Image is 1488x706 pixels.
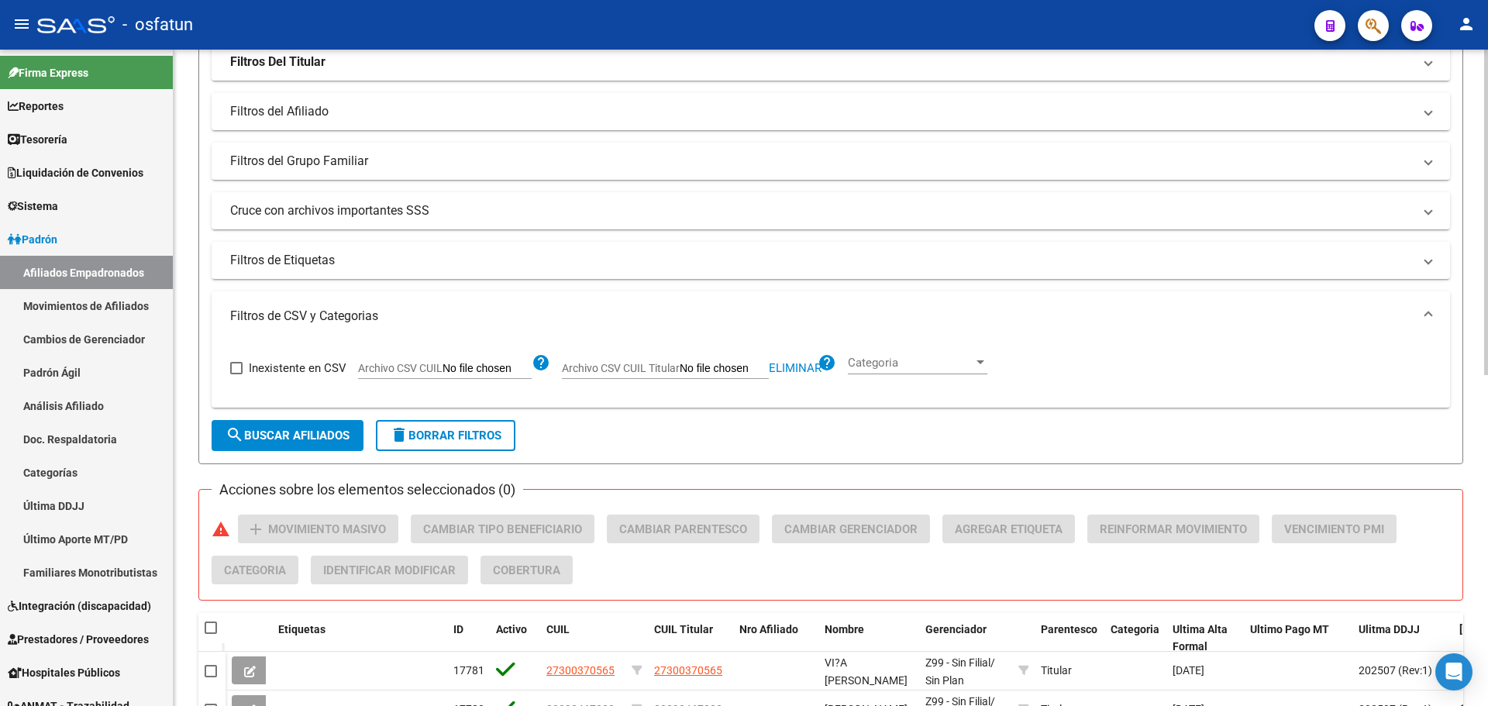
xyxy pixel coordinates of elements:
span: Liquidación de Convenios [8,164,143,181]
span: Categoria [224,563,286,577]
span: Cambiar Tipo Beneficiario [423,522,582,536]
span: 177814 [453,664,491,677]
span: Parentesco [1041,623,1097,635]
span: Inexistente en CSV [249,359,346,377]
mat-panel-title: Cruce con archivos importantes SSS [230,202,1413,219]
button: Borrar Filtros [376,420,515,451]
mat-panel-title: Filtros del Afiliado [230,103,1413,120]
span: 202507 (Rev:1) [1359,664,1432,677]
button: Cobertura [480,556,573,584]
span: Nombre [825,623,864,635]
input: Archivo CSV CUIL Titular [680,362,769,376]
div: Filtros de CSV y Categorias [212,341,1450,408]
span: Reportes [8,98,64,115]
span: ID [453,623,463,635]
input: Archivo CSV CUIL [443,362,532,376]
span: Cambiar Gerenciador [784,522,918,536]
span: Integración (discapacidad) [8,598,151,615]
span: Hospitales Públicos [8,664,120,681]
button: Identificar Modificar [311,556,468,584]
span: Categoria [848,356,973,370]
datatable-header-cell: Ulitma DDJJ [1352,613,1453,664]
mat-expansion-panel-header: Filtros de CSV y Categorias [212,291,1450,341]
datatable-header-cell: Etiquetas [272,613,447,664]
mat-icon: delete [390,425,408,444]
mat-expansion-panel-header: Filtros del Afiliado [212,93,1450,130]
button: Vencimiento PMI [1272,515,1397,543]
span: Movimiento Masivo [268,522,386,536]
span: Titular [1041,664,1072,677]
span: Sistema [8,198,58,215]
datatable-header-cell: Gerenciador [919,613,1012,664]
span: Reinformar Movimiento [1100,522,1247,536]
mat-panel-title: Filtros de CSV y Categorias [230,308,1413,325]
span: 27300370565 [546,664,615,677]
span: Agregar Etiqueta [955,522,1063,536]
span: Z99 - Sin Filial [925,656,990,669]
datatable-header-cell: Nro Afiliado [733,613,818,664]
span: Borrar Filtros [390,429,501,443]
strong: Filtros Del Titular [230,53,325,71]
div: Open Intercom Messenger [1435,653,1472,691]
span: Vencimiento PMI [1284,522,1384,536]
span: - osfatun [122,8,193,42]
mat-icon: menu [12,15,31,33]
span: Tesorería [8,131,67,148]
h3: Acciones sobre los elementos seleccionados (0) [212,479,523,501]
mat-panel-title: Filtros del Grupo Familiar [230,153,1413,170]
mat-icon: help [818,353,836,372]
mat-icon: search [226,425,244,444]
datatable-header-cell: ID [447,613,490,664]
datatable-header-cell: Ultimo Pago MT [1244,613,1352,664]
mat-icon: person [1457,15,1476,33]
button: Movimiento Masivo [238,515,398,543]
mat-panel-title: Filtros de Etiquetas [230,252,1413,269]
span: Ultimo Pago MT [1250,623,1329,635]
mat-expansion-panel-header: Filtros Del Titular [212,43,1450,81]
datatable-header-cell: Activo [490,613,540,664]
span: Ultima Alta Formal [1173,623,1228,653]
span: CUIL Titular [654,623,713,635]
datatable-header-cell: Ultima Alta Formal [1166,613,1244,664]
span: Etiquetas [278,623,325,635]
span: Gerenciador [925,623,987,635]
div: [DATE] [1173,662,1238,680]
button: Cambiar Tipo Beneficiario [411,515,594,543]
span: Cobertura [493,563,560,577]
span: Prestadores / Proveedores [8,631,149,648]
span: CUIL [546,623,570,635]
mat-expansion-panel-header: Filtros del Grupo Familiar [212,143,1450,180]
button: Cambiar Parentesco [607,515,759,543]
span: VI?A [PERSON_NAME] [825,656,908,687]
button: Eliminar [769,363,821,374]
datatable-header-cell: Categoria [1104,613,1166,664]
span: Eliminar [769,361,821,375]
span: Cambiar Parentesco [619,522,747,536]
button: Cambiar Gerenciador [772,515,930,543]
button: Buscar Afiliados [212,420,363,451]
button: Reinformar Movimiento [1087,515,1259,543]
span: Categoria [1111,623,1159,635]
datatable-header-cell: Nombre [818,613,919,664]
span: Padrón [8,231,57,248]
mat-icon: warning [212,520,230,539]
span: Ulitma DDJJ [1359,623,1420,635]
datatable-header-cell: Parentesco [1035,613,1104,664]
span: Activo [496,623,527,635]
span: Nro Afiliado [739,623,798,635]
button: Categoria [212,556,298,584]
datatable-header-cell: CUIL Titular [648,613,733,664]
span: Archivo CSV CUIL Titular [562,362,680,374]
span: Identificar Modificar [323,563,456,577]
mat-expansion-panel-header: Cruce con archivos importantes SSS [212,192,1450,229]
span: 27300370565 [654,664,722,677]
span: Firma Express [8,64,88,81]
mat-icon: add [246,520,265,539]
span: Buscar Afiliados [226,429,350,443]
span: Archivo CSV CUIL [358,362,443,374]
datatable-header-cell: CUIL [540,613,625,664]
mat-expansion-panel-header: Filtros de Etiquetas [212,242,1450,279]
button: Agregar Etiqueta [942,515,1075,543]
mat-icon: help [532,353,550,372]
